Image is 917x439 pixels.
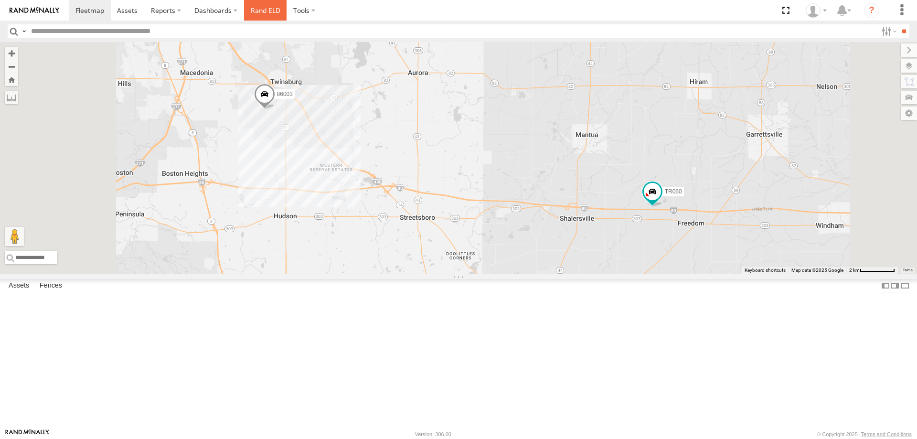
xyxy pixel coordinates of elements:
label: Map Settings [901,107,917,120]
label: Dock Summary Table to the Left [881,279,890,293]
button: Map Scale: 2 km per 70 pixels [846,267,898,274]
button: Zoom Home [5,73,18,86]
button: Keyboard shortcuts [745,267,786,274]
label: Assets [4,279,34,292]
a: Terms and Conditions [861,431,912,437]
button: Zoom in [5,47,18,60]
label: Search Filter Options [878,24,898,38]
div: © Copyright 2025 - [817,431,912,437]
label: Hide Summary Table [900,279,910,293]
span: 2 km [849,268,860,273]
div: Version: 306.00 [415,431,451,437]
label: Measure [5,91,18,104]
span: Map data ©2025 Google [791,268,843,273]
label: Search Query [20,24,28,38]
i: ? [864,3,879,18]
button: Zoom out [5,60,18,73]
label: Dock Summary Table to the Right [890,279,900,293]
label: Fences [35,279,67,292]
div: Kasey Neumann [802,3,830,18]
a: Terms (opens in new tab) [903,268,913,272]
button: Drag Pegman onto the map to open Street View [5,227,24,246]
span: 86003 [277,90,293,97]
img: rand-logo.svg [10,7,59,14]
a: Visit our Website [5,429,49,439]
span: TR060 [665,188,682,195]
